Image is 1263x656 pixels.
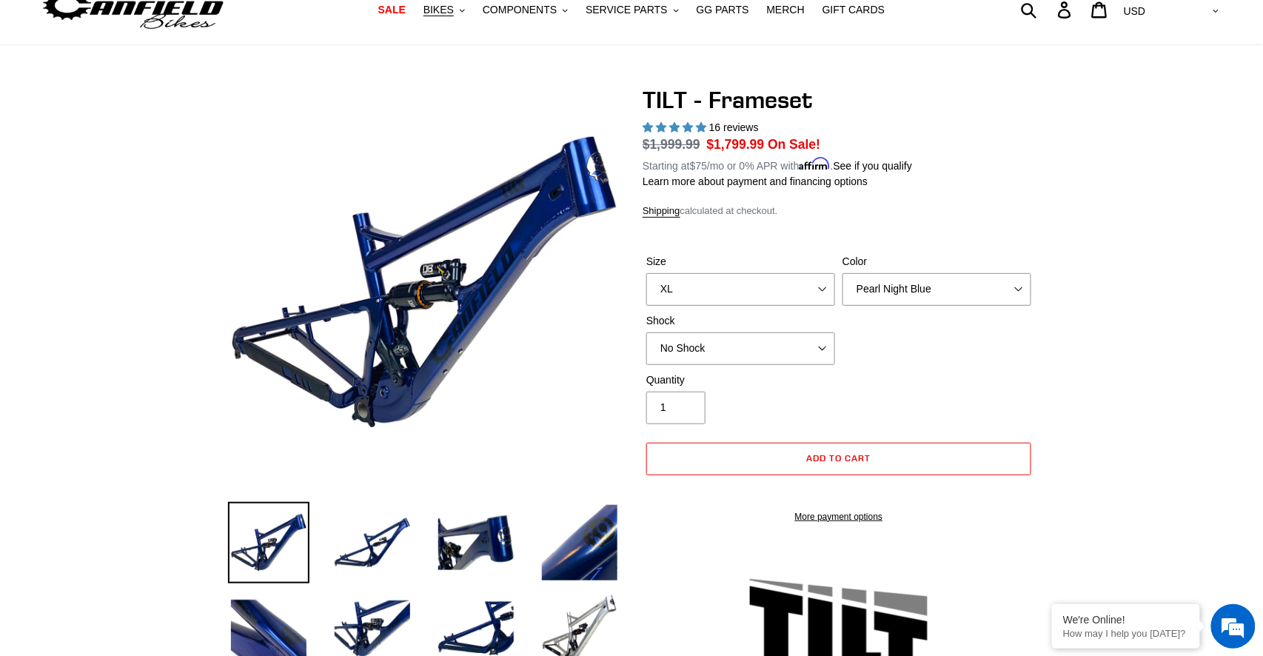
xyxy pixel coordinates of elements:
div: Minimize live chat window [243,7,278,43]
span: Add to cart [807,452,871,463]
a: See if you qualify - Learn more about Affirm Financing (opens in modal) [834,160,913,172]
label: Quantity [646,372,835,388]
span: We're online! [86,187,204,336]
div: Chat with us now [99,83,271,102]
p: Starting at /mo or 0% APR with . [643,155,912,174]
div: Navigation go back [16,81,38,104]
img: Load image into Gallery viewer, TILT - Frameset [332,502,413,583]
div: We're Online! [1063,614,1189,626]
span: SERVICE PARTS [586,4,667,16]
div: calculated at checkout. [643,204,1035,218]
label: Color [842,254,1031,270]
span: $75 [690,160,707,172]
a: Learn more about payment and financing options [643,175,868,187]
span: SALE [378,4,406,16]
label: Shock [646,313,835,329]
img: Load image into Gallery viewer, TILT - Frameset [228,502,309,583]
p: How may I help you today? [1063,628,1189,639]
span: $1,799.99 [707,137,765,152]
span: Affirm [800,158,831,170]
span: COMPONENTS [483,4,557,16]
textarea: Type your message and hit 'Enter' [7,404,282,456]
button: Add to cart [646,443,1031,475]
label: Size [646,254,835,270]
span: On Sale! [768,135,820,154]
img: Load image into Gallery viewer, TILT - Frameset [539,502,620,583]
a: More payment options [646,510,1031,523]
s: $1,999.99 [643,137,700,152]
span: MERCH [767,4,805,16]
img: Load image into Gallery viewer, TILT - Frameset [435,502,517,583]
span: GIFT CARDS [823,4,885,16]
span: 5.00 stars [643,121,709,133]
span: BIKES [423,4,454,16]
img: d_696896380_company_1647369064580_696896380 [47,74,84,111]
span: 16 reviews [709,121,759,133]
a: Shipping [643,205,680,218]
h1: TILT - Frameset [643,86,1035,114]
span: GG PARTS [697,4,749,16]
